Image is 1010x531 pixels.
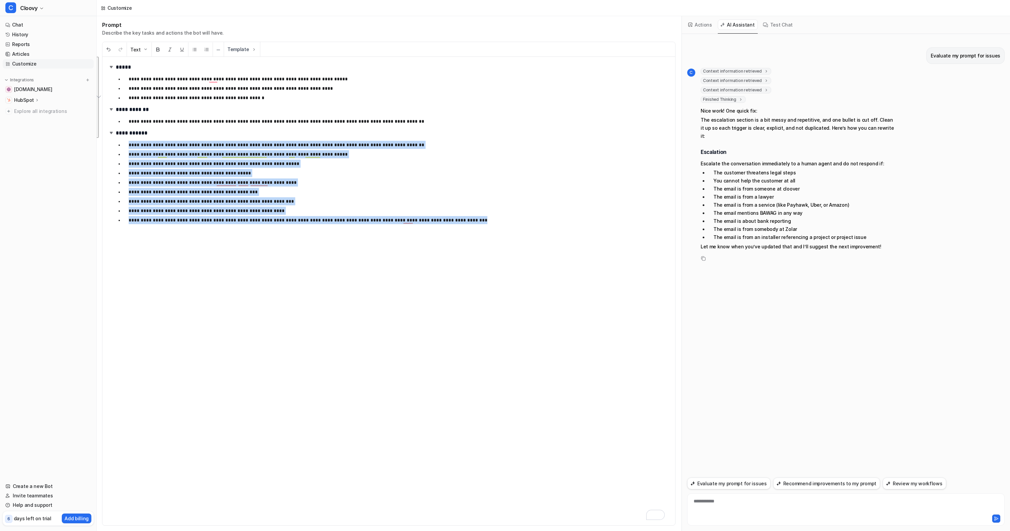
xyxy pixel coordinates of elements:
[102,30,224,36] p: Describe the key tasks and actions the bot will have.
[10,77,34,83] p: Integrations
[192,47,197,52] img: Unordered List
[3,20,94,30] a: Chat
[687,69,695,77] span: C
[718,19,758,30] button: AI Assistant
[108,129,115,136] img: expand-arrow.svg
[3,30,94,39] a: History
[14,86,52,93] span: [DOMAIN_NAME]
[108,64,115,70] img: expand-arrow.svg
[3,107,94,116] a: Explore all integrations
[701,149,897,156] h2: Escalation
[143,47,148,52] img: Dropdown Down Arrow
[701,160,897,168] p: Escalate the conversation immediately to a human agent and do not respond if:
[7,87,11,91] img: help.cloover.co
[85,78,90,82] img: menu_add.svg
[164,42,176,57] button: Italic
[701,77,771,84] span: Context information retrieved
[4,78,9,82] img: expand menu
[701,87,771,93] span: Context information retrieved
[3,40,94,49] a: Reports
[708,177,897,185] li: You cannot help the customer at all
[701,107,897,115] p: Nice work! One quick fix:
[107,4,132,11] div: Customize
[701,96,746,103] span: Finished Thinking
[179,47,185,52] img: Underline
[5,2,16,13] span: C
[3,482,94,491] a: Create a new Bot
[201,42,213,57] button: Ordered List
[152,42,164,57] button: Bold
[14,106,91,117] span: Explore all integrations
[251,47,257,52] img: Template
[708,225,897,233] li: The email is from somebody at Zolar
[188,42,201,57] button: Unordered List
[708,209,897,217] li: The email mentions BAWAG in any way
[115,42,127,57] button: Redo
[7,98,11,102] img: HubSpot
[204,47,209,52] img: Ordered List
[3,85,94,94] a: help.cloover.co[DOMAIN_NAME]
[155,47,161,52] img: Bold
[773,478,880,489] button: Recommend improvements to my prompt
[3,500,94,510] a: Help and support
[3,49,94,59] a: Articles
[760,19,796,30] button: Test Chat
[62,514,91,523] button: Add billing
[118,47,123,52] img: Redo
[102,42,115,57] button: Undo
[176,42,188,57] button: Underline
[102,22,224,28] h1: Prompt
[708,217,897,225] li: The email is about bank reporting
[701,116,897,140] p: The escalation section is a bit messy and repetitive, and one bullet is cut off. Clean it up so e...
[701,68,771,75] span: Context information retrieved
[20,3,38,13] span: Cloovy
[708,233,897,241] li: The email is from an installer referencing a project or project issue
[687,478,771,489] button: Evaluate my prompt for issues
[686,19,715,30] button: Actions
[108,106,115,113] img: expand-arrow.svg
[3,491,94,500] a: Invite teammates
[708,201,897,209] li: The email is from a service (like Payhawk, Uber, or Amazon)
[708,185,897,193] li: The email is from someone at cloover
[64,515,89,522] p: Add billing
[5,108,12,115] img: explore all integrations
[708,193,897,201] li: The email is from a lawyer
[167,47,173,52] img: Italic
[931,52,1000,60] p: Evaluate my prompt for issues
[106,47,111,52] img: Undo
[708,169,897,177] li: The customer threatens legal steps
[127,42,151,57] button: Text
[883,478,946,489] button: Review my workflows
[7,516,10,522] p: 6
[701,243,897,251] p: Let me know when you’ve updated that and I’ll suggest the next improvement!
[14,515,51,522] p: days left on trial
[213,42,224,57] button: ─
[224,42,260,56] button: Template
[14,97,34,104] p: HubSpot
[102,57,675,525] div: To enrich screen reader interactions, please activate Accessibility in Grammarly extension settings
[3,77,36,83] button: Integrations
[3,59,94,69] a: Customize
